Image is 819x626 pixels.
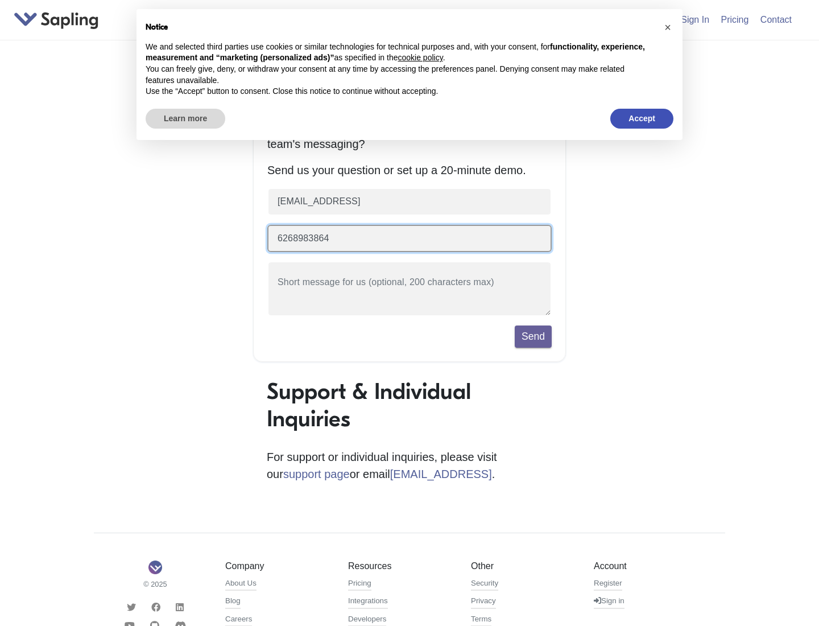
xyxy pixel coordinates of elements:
[283,468,350,480] a: support page
[594,595,624,609] a: Sign in
[146,109,225,129] button: Learn more
[146,42,655,64] p: We and selected third parties use cookies or similar technologies for technical purposes and, wit...
[225,578,257,591] a: About Us
[267,378,552,433] h1: Support & Individual Inquiries
[267,225,552,253] input: Phone number (optional)
[515,326,552,347] button: Send
[225,561,331,571] h5: Company
[659,18,677,36] button: Close this notice
[267,448,552,483] p: For support or individual inquiries, please visit our or email .
[146,23,655,32] h2: Notice
[151,603,160,612] i: Facebook
[225,595,241,609] a: Blog
[594,561,700,571] h5: Account
[717,10,754,29] a: Pricing
[471,595,496,609] a: Privacy
[102,579,208,590] small: © 2025
[664,21,671,34] span: ×
[267,162,552,179] p: Send us your question or set up a 20-minute demo.
[348,595,388,609] a: Integrations
[148,561,162,574] img: Sapling Logo
[471,561,577,571] h5: Other
[594,578,622,591] a: Register
[146,86,655,97] p: Use the “Accept” button to consent. Close this notice to continue without accepting.
[146,64,655,86] p: You can freely give, deny, or withdraw your consent at any time by accessing the preferences pane...
[348,561,454,571] h5: Resources
[390,468,492,480] a: [EMAIL_ADDRESS]
[267,188,552,216] input: Business email (required)
[756,10,796,29] a: Contact
[471,578,498,591] a: Security
[610,109,673,129] button: Accept
[398,53,443,62] a: cookie policy
[127,603,136,612] i: Twitter
[348,578,371,591] a: Pricing
[176,603,184,612] i: LinkedIn
[676,10,714,29] a: Sign In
